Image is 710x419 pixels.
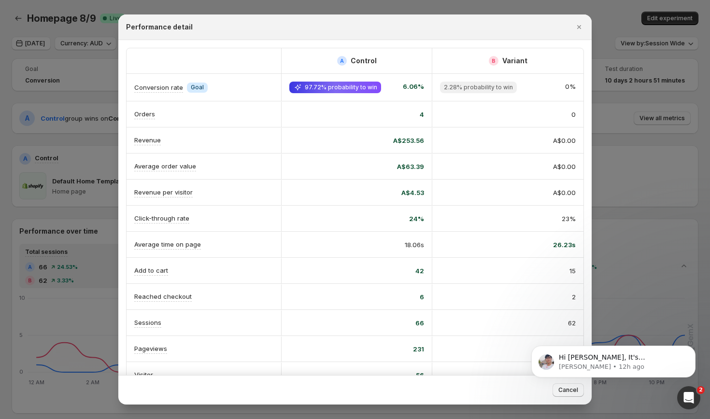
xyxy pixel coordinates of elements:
[351,56,377,66] h2: Control
[403,82,424,93] span: 6.06%
[134,344,167,353] p: Pageviews
[502,56,527,66] h2: Variant
[568,318,576,328] span: 62
[397,162,424,171] span: A$63.39
[569,266,576,276] span: 15
[134,187,193,197] p: Revenue per visitor
[677,386,700,409] iframe: Intercom live chat
[401,188,424,197] span: A$4.53
[305,84,377,91] span: 97.72% probability to win
[444,84,513,91] span: 2.28% probability to win
[415,266,424,276] span: 42
[134,213,189,223] p: Click-through rate
[340,58,344,64] h2: A
[492,58,496,64] h2: B
[413,344,424,354] span: 231
[517,325,710,393] iframe: Intercom notifications message
[409,214,424,223] span: 24%
[572,20,586,34] button: Close
[134,370,153,379] p: Visitor
[562,214,576,223] span: 23%
[553,240,576,250] span: 26.23s
[134,135,161,145] p: Revenue
[553,162,576,171] span: A$0.00
[572,292,576,302] span: 2
[420,292,424,302] span: 6
[420,110,424,119] span: 4
[134,239,201,249] p: Average time on page
[415,318,424,328] span: 66
[553,136,576,145] span: A$0.00
[393,136,424,145] span: A$253.56
[134,161,196,171] p: Average order value
[405,240,424,250] span: 18.06s
[191,84,204,91] span: Goal
[553,188,576,197] span: A$0.00
[134,265,168,275] p: Add to cart
[134,292,192,301] p: Reached checkout
[134,318,161,327] p: Sessions
[416,370,424,380] span: 56
[134,109,155,119] p: Orders
[571,110,576,119] span: 0
[126,22,193,32] h2: Performance detail
[565,82,576,93] span: 0%
[697,386,705,394] span: 2
[134,83,183,92] p: Conversion rate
